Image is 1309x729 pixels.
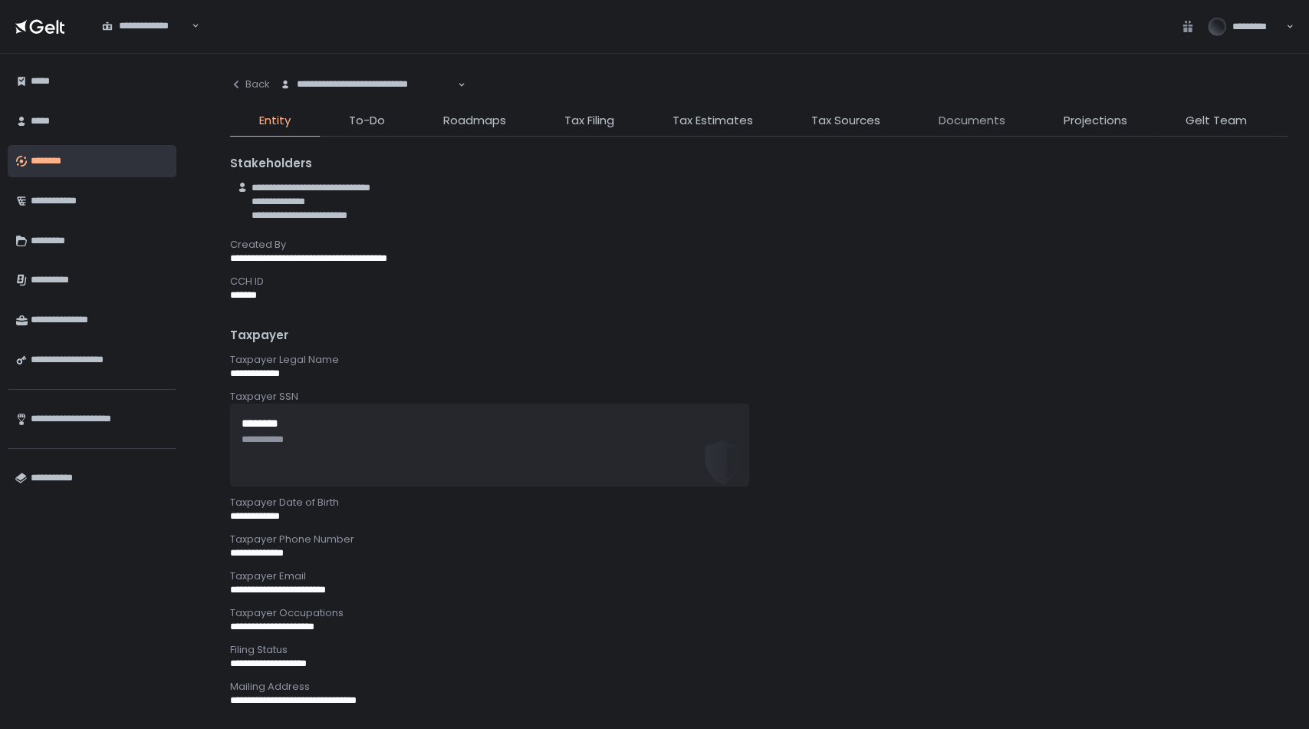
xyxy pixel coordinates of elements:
span: Entity [259,112,291,130]
div: Taxpayer [230,327,1288,345]
div: Created By [230,238,1288,252]
span: Tax Filing [564,112,614,130]
span: Gelt Team [1186,112,1247,130]
span: Roadmaps [443,112,506,130]
div: Taxpayer Email [230,569,1288,583]
div: Search for option [270,69,465,101]
div: Stakeholders [230,155,1288,173]
span: Projections [1064,112,1127,130]
div: Filing Status [230,643,1288,657]
span: Tax Estimates [673,112,753,130]
div: Mailing Address [230,680,1288,694]
div: Taxpayer Occupations [230,606,1288,620]
div: Search for option [92,11,199,42]
div: Taxpayer Phone Number [230,533,1288,546]
button: Back [230,69,270,100]
span: Tax Sources [811,112,880,130]
div: CCH ID [230,275,1288,289]
div: Taxpayer SSN [230,390,1288,404]
span: Documents [939,112,1005,130]
div: Back [230,78,270,91]
div: Taxpayer Date of Birth [230,496,1288,510]
span: To-Do [349,112,385,130]
div: Taxpayer Legal Name [230,353,1288,367]
input: Search for option [102,33,190,48]
input: Search for option [280,91,456,107]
